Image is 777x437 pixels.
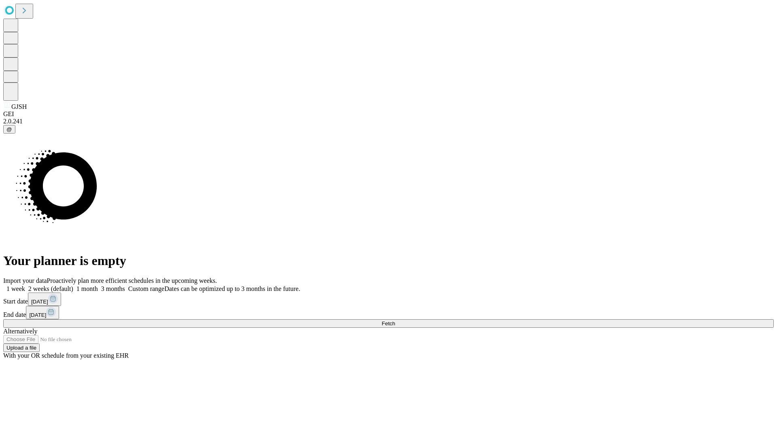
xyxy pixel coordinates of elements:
span: Import your data [3,277,47,284]
span: Alternatively [3,328,37,335]
button: [DATE] [28,293,61,306]
span: 3 months [101,285,125,292]
button: @ [3,125,15,134]
span: GJSH [11,103,27,110]
h1: Your planner is empty [3,253,774,268]
span: Proactively plan more efficient schedules in the upcoming weeks. [47,277,217,284]
span: Fetch [382,320,395,327]
span: Custom range [128,285,164,292]
span: @ [6,126,12,132]
div: End date [3,306,774,319]
span: 1 week [6,285,25,292]
button: [DATE] [26,306,59,319]
div: GEI [3,110,774,118]
div: Start date [3,293,774,306]
button: Fetch [3,319,774,328]
span: 1 month [76,285,98,292]
span: [DATE] [31,299,48,305]
div: 2.0.241 [3,118,774,125]
span: 2 weeks (default) [28,285,73,292]
span: [DATE] [29,312,46,318]
button: Upload a file [3,344,40,352]
span: Dates can be optimized up to 3 months in the future. [164,285,300,292]
span: With your OR schedule from your existing EHR [3,352,129,359]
